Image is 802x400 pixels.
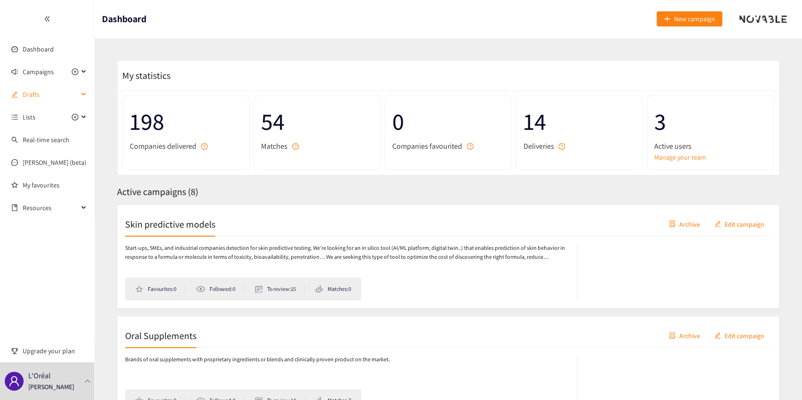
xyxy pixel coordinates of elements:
[679,330,700,340] span: Archive
[669,332,675,340] span: container
[669,221,675,228] span: container
[23,85,78,104] span: Drafts
[714,332,721,340] span: edit
[125,355,390,364] p: Brands of oral supplements with proprietary ingredients or blends and clinically proven product o...
[523,103,635,140] span: 14
[28,370,51,382] p: L'Oréal
[125,329,196,342] h2: Oral Supplements
[755,355,802,400] iframe: Chat Widget
[392,103,505,140] span: 0
[130,140,196,152] span: Companies delivered
[654,152,767,162] a: Manage your team
[118,69,170,82] span: My statistics
[679,219,700,229] span: Archive
[11,91,18,98] span: edit
[261,103,373,140] span: 54
[755,355,802,400] div: Widget de chat
[523,140,554,152] span: Deliveries
[707,216,771,231] button: editEdit campaign
[23,62,54,81] span: Campaigns
[725,219,764,229] span: Edit campaign
[11,204,18,211] span: book
[23,198,78,217] span: Resources
[72,114,78,120] span: plus-circle
[11,114,18,120] span: unordered-list
[725,330,764,340] span: Edit campaign
[117,204,779,308] a: Skin predictive modelscontainerArchiveeditEdit campaignStart-ups, SMEs, and industrial companies ...
[8,375,20,387] span: user
[125,244,567,262] p: Start-ups, SMEs, and industrial companies detection for skin predictive testing. We’re looking fo...
[654,103,767,140] span: 3
[558,143,565,150] span: question-circle
[23,108,35,127] span: Lists
[23,136,69,144] a: Real-time search
[72,68,78,75] span: plus-circle
[23,158,86,167] a: [PERSON_NAME] (beta)
[201,143,208,150] span: question-circle
[664,16,670,23] span: plus
[392,140,462,152] span: Companies favourited
[23,45,54,53] a: Dashboard
[255,285,305,293] li: To review: 15
[315,285,351,293] li: Matches: 0
[657,11,722,26] button: plusNew campaign
[11,68,18,75] span: sound
[196,285,244,293] li: Followed: 0
[707,328,771,343] button: editEdit campaign
[130,103,242,140] span: 198
[662,216,707,231] button: containerArchive
[467,143,473,150] span: question-circle
[261,140,287,152] span: Matches
[11,348,18,354] span: trophy
[117,186,198,198] span: Active campaigns ( 8 )
[23,176,87,195] a: My favourites
[662,328,707,343] button: containerArchive
[674,14,715,24] span: New campaign
[714,221,721,228] span: edit
[654,140,692,152] span: Active users
[292,143,299,150] span: question-circle
[125,217,215,230] h2: Skin predictive models
[44,16,51,22] span: double-left
[135,285,186,293] li: Favourites: 0
[23,341,87,360] span: Upgrade your plan
[28,382,74,392] p: [PERSON_NAME]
